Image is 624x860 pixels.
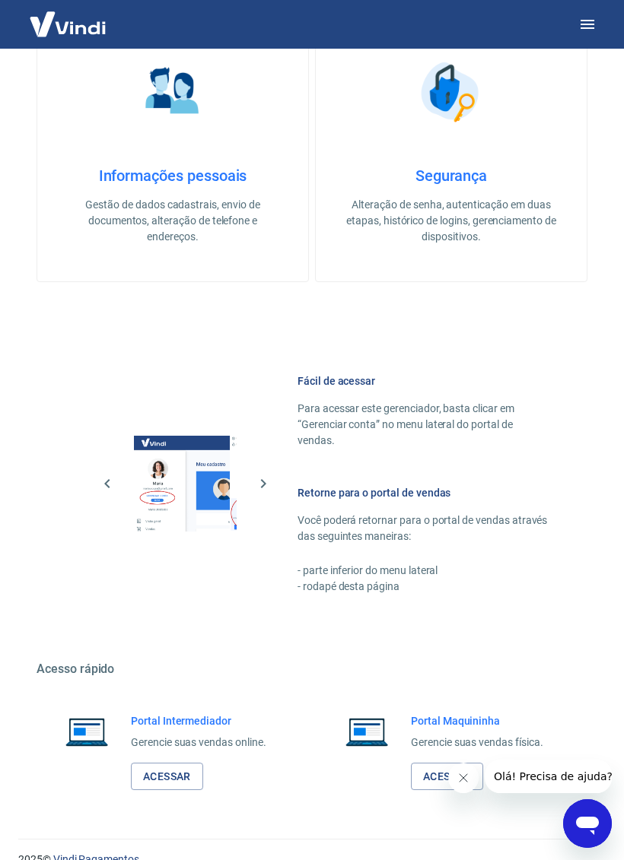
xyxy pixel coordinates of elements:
iframe: Botão para abrir a janela de mensagens [563,799,612,848]
p: Gestão de dados cadastrais, envio de documentos, alteração de telefone e endereços. [62,197,284,245]
p: Você poderá retornar para o portal de vendas através das seguintes maneiras: [298,513,551,544]
img: Imagem de um notebook aberto [335,713,399,750]
h6: Retorne para o portal de vendas [298,485,551,500]
img: Imagem da dashboard mostrando um botão para voltar ao gerenciamento de vendas da maquininha com o... [230,436,326,532]
p: Gerencie suas vendas física. [411,735,543,751]
span: Olá! Precisa de ajuda? [9,11,128,23]
h6: Portal Maquininha [411,713,543,728]
p: Para acessar este gerenciador, basta clicar em “Gerenciar conta” no menu lateral do portal de ven... [298,401,551,449]
h5: Acesso rápido [37,662,587,677]
p: Gerencie suas vendas online. [131,735,266,751]
img: Imagem da dashboard mostrando o botão de gerenciar conta na sidebar no lado esquerdo [134,436,230,532]
a: SegurançaSegurançaAlteração de senha, autenticação em duas etapas, histórico de logins, gerenciam... [315,17,587,282]
h4: Informações pessoais [62,167,284,185]
a: Acessar [411,763,483,791]
h4: Segurança [340,167,562,185]
a: Informações pessoaisInformações pessoaisGestão de dados cadastrais, envio de documentos, alteraçã... [37,17,309,282]
iframe: Mensagem da empresa [485,760,612,793]
img: Vindi [18,1,117,47]
p: - parte inferior do menu lateral [298,563,551,579]
img: Informações pessoais [135,54,211,130]
p: - rodapé desta página [298,579,551,595]
img: Segurança [413,54,489,130]
p: Alteração de senha, autenticação em duas etapas, histórico de logins, gerenciamento de dispositivos. [340,197,562,245]
iframe: Fechar mensagem [448,763,479,793]
a: Acessar [131,763,203,791]
h6: Fácil de acessar [298,373,551,389]
h6: Portal Intermediador [131,713,266,728]
img: Imagem de um notebook aberto [55,713,119,750]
